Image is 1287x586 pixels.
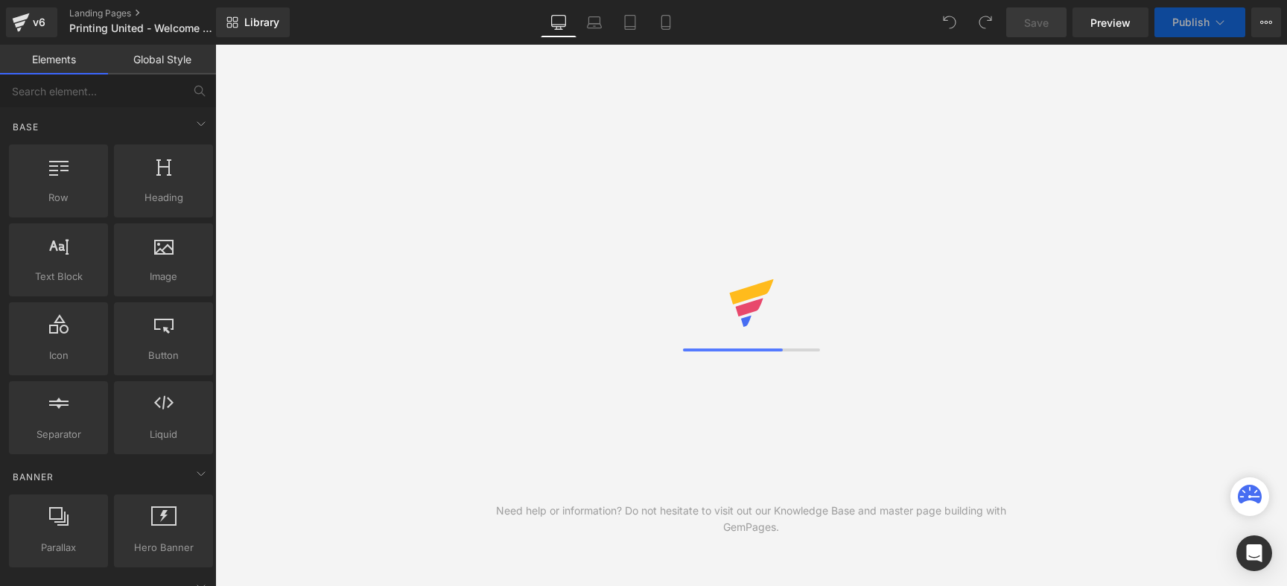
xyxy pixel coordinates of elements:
span: Liquid [118,427,209,442]
span: Parallax [13,540,104,555]
span: Base [11,120,40,134]
a: Preview [1072,7,1148,37]
a: New Library [216,7,290,37]
button: Publish [1154,7,1245,37]
span: Text Block [13,269,104,284]
span: Separator [13,427,104,442]
a: Global Style [108,45,216,74]
span: Icon [13,348,104,363]
a: v6 [6,7,57,37]
span: Preview [1090,15,1131,31]
button: More [1251,7,1281,37]
span: Heading [118,190,209,206]
span: Button [118,348,209,363]
a: Mobile [648,7,684,37]
div: v6 [30,13,48,32]
span: Library [244,16,279,29]
button: Redo [970,7,1000,37]
a: Laptop [576,7,612,37]
a: Desktop [541,7,576,37]
span: Hero Banner [118,540,209,555]
div: Need help or information? Do not hesitate to visit out our Knowledge Base and master page buildin... [483,503,1020,535]
span: Printing United - Welcome to All American Print Supply Co [69,22,212,34]
a: Tablet [612,7,648,37]
div: Open Intercom Messenger [1236,535,1272,571]
button: Undo [935,7,965,37]
a: Landing Pages [69,7,241,19]
span: Row [13,190,104,206]
span: Image [118,269,209,284]
span: Save [1024,15,1049,31]
span: Publish [1172,16,1210,28]
span: Banner [11,470,55,484]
